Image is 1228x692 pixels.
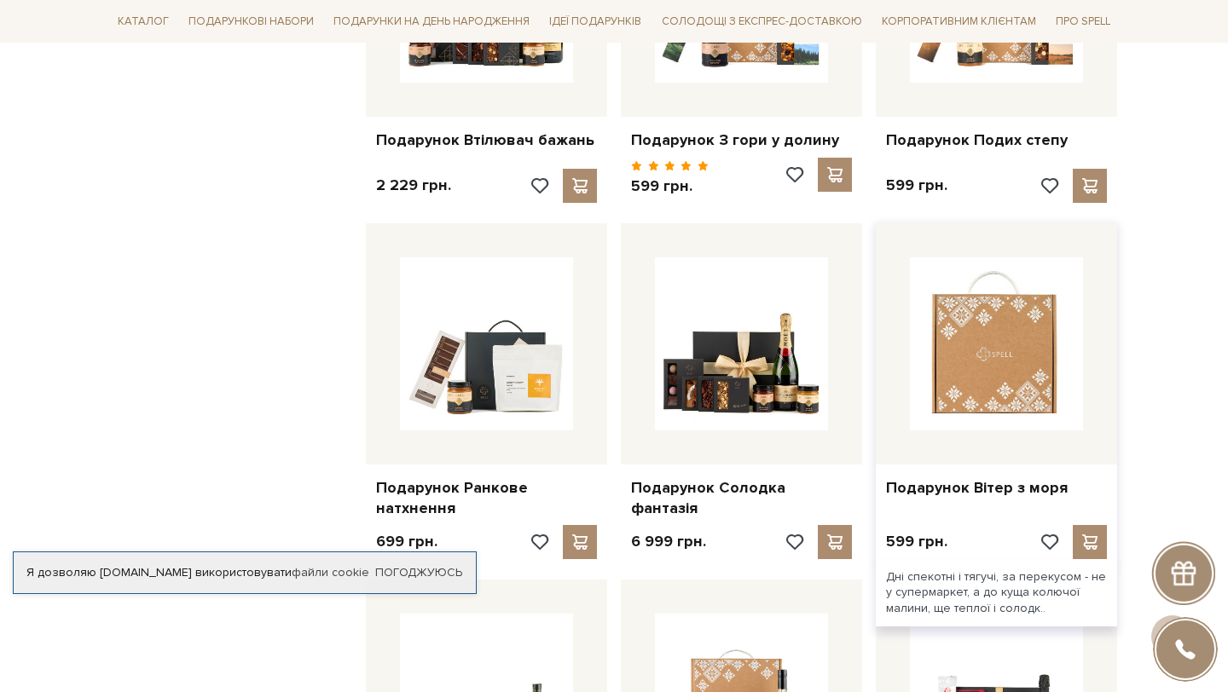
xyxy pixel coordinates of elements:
[875,7,1043,36] a: Корпоративним клієнтам
[655,7,869,36] a: Солодощі з експрес-доставкою
[111,9,176,35] span: Каталог
[182,9,321,35] span: Подарункові набори
[542,9,648,35] span: Ідеї подарунків
[327,9,536,35] span: Подарунки на День народження
[376,478,597,518] a: Подарунок Ранкове натхнення
[375,565,462,580] a: Погоджуюсь
[910,257,1083,430] img: Подарунок Вітер з моря
[376,532,437,551] p: 699 грн.
[631,532,706,551] p: 6 999 грн.
[1049,9,1117,35] span: Про Spell
[876,559,1117,626] div: Дні спекотні і тягучі, за перекусом - не у супермаркет, а до куща колючої малини, ще теплої і сол...
[631,478,852,518] a: Подарунок Солодка фантазія
[886,130,1107,150] a: Подарунок Подих степу
[886,478,1107,498] a: Подарунок Вітер з моря
[886,532,947,551] p: 599 грн.
[376,130,597,150] a: Подарунок Втілювач бажань
[14,565,476,580] div: Я дозволяю [DOMAIN_NAME] використовувати
[292,565,369,580] a: файли cookie
[886,176,947,195] p: 599 грн.
[631,130,852,150] a: Подарунок З гори у долину
[631,176,709,196] p: 599 грн.
[376,176,451,195] p: 2 229 грн.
